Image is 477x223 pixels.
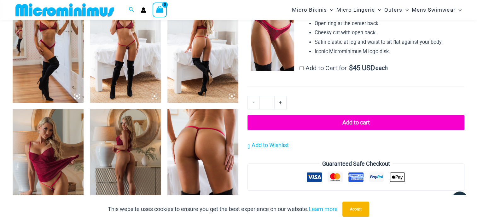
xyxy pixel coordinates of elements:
[383,2,410,18] a: OutersMenu ToggleMenu Toggle
[315,19,464,28] li: Open ring at the center back.
[300,64,388,72] label: Add to Cart for
[247,115,464,130] button: Add to cart
[300,66,304,70] input: Add to Cart for$45 USD each
[251,142,288,148] span: Add to Wishlist
[13,3,117,17] img: MM SHOP LOGO FLAT
[247,96,259,109] a: -
[315,47,464,56] li: Iconic Microminimus M logo disk.
[290,2,335,18] a: Micro BikinisMenu ToggleMenu Toggle
[141,7,146,13] a: Account icon link
[247,140,288,150] a: Add to Wishlist
[289,1,464,19] nav: Site Navigation
[349,64,353,72] span: $
[342,202,369,217] button: Accept
[412,2,455,18] span: Mens Swimwear
[402,2,409,18] span: Menu Toggle
[375,2,381,18] span: Menu Toggle
[309,206,338,212] a: Learn more
[410,2,463,18] a: Mens SwimwearMenu ToggleMenu Toggle
[167,109,238,215] img: Guilty Pleasures Red 689 Micro
[153,3,167,17] a: View Shopping Cart, empty
[315,28,464,37] li: Cheeky cut with open back.
[384,2,402,18] span: Outers
[315,37,464,47] li: Satin elastic at leg and waist to sit flat against your body.
[259,96,274,109] input: Product quantity
[375,65,387,71] span: each
[129,6,134,14] a: Search icon link
[455,2,462,18] span: Menu Toggle
[335,2,383,18] a: Micro LingerieMenu ToggleMenu Toggle
[275,96,287,109] a: +
[320,159,393,169] legend: Guaranteed Safe Checkout
[251,6,294,71] img: Guilty Pleasures Red 6045 Thong
[327,2,333,18] span: Menu Toggle
[349,65,375,71] span: 45 USD
[90,109,161,215] img: Guilty Pleasures Red 1260 Slip 689 Micro
[108,204,338,214] p: This website uses cookies to ensure you get the best experience on our website.
[13,109,84,215] img: Guilty Pleasures Red 1260 Slip 689 Micro
[336,2,375,18] span: Micro Lingerie
[292,2,327,18] span: Micro Bikinis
